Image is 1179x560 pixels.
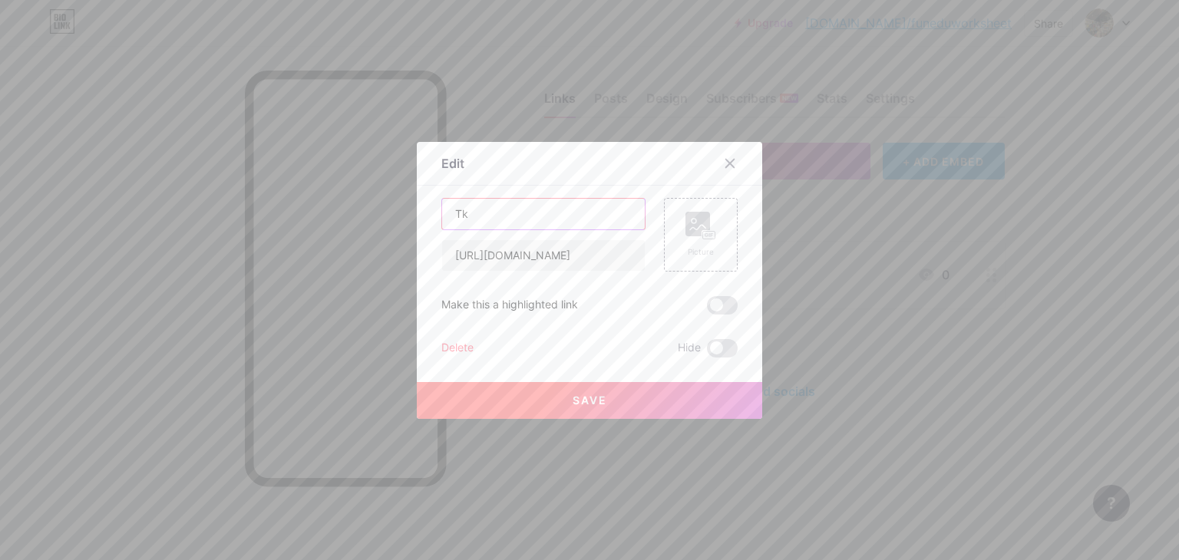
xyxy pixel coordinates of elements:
input: Title [442,199,645,229]
button: Save [417,382,762,419]
div: Picture [685,246,716,258]
input: URL [442,240,645,271]
span: Save [573,394,607,407]
div: Make this a highlighted link [441,296,578,315]
span: Hide [678,339,701,357]
div: Edit [441,154,464,173]
div: Delete [441,339,474,357]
